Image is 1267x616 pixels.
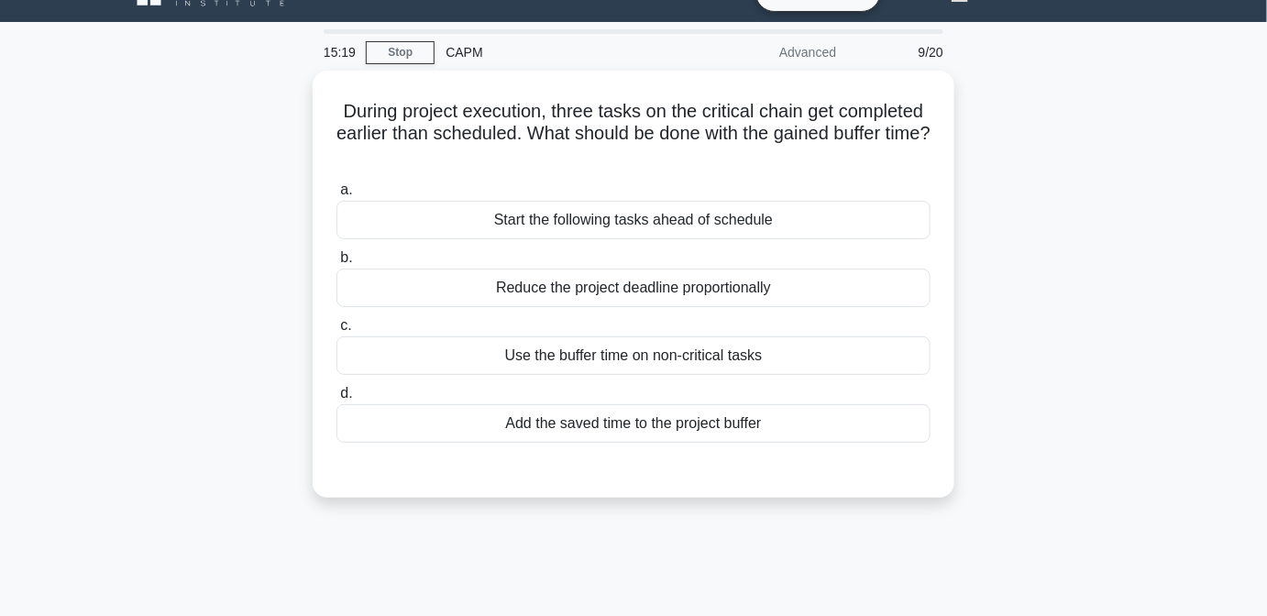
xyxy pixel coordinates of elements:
div: Use the buffer time on non-critical tasks [336,336,931,375]
div: 15:19 [313,34,366,71]
span: c. [340,317,351,333]
div: 9/20 [847,34,954,71]
div: Advanced [687,34,847,71]
a: Stop [366,41,435,64]
div: Add the saved time to the project buffer [336,404,931,443]
span: a. [340,181,352,197]
div: Start the following tasks ahead of schedule [336,201,931,239]
h5: During project execution, three tasks on the critical chain get completed earlier than scheduled.... [335,100,932,168]
span: d. [340,385,352,401]
span: b. [340,249,352,265]
div: Reduce the project deadline proportionally [336,269,931,307]
div: CAPM [435,34,687,71]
